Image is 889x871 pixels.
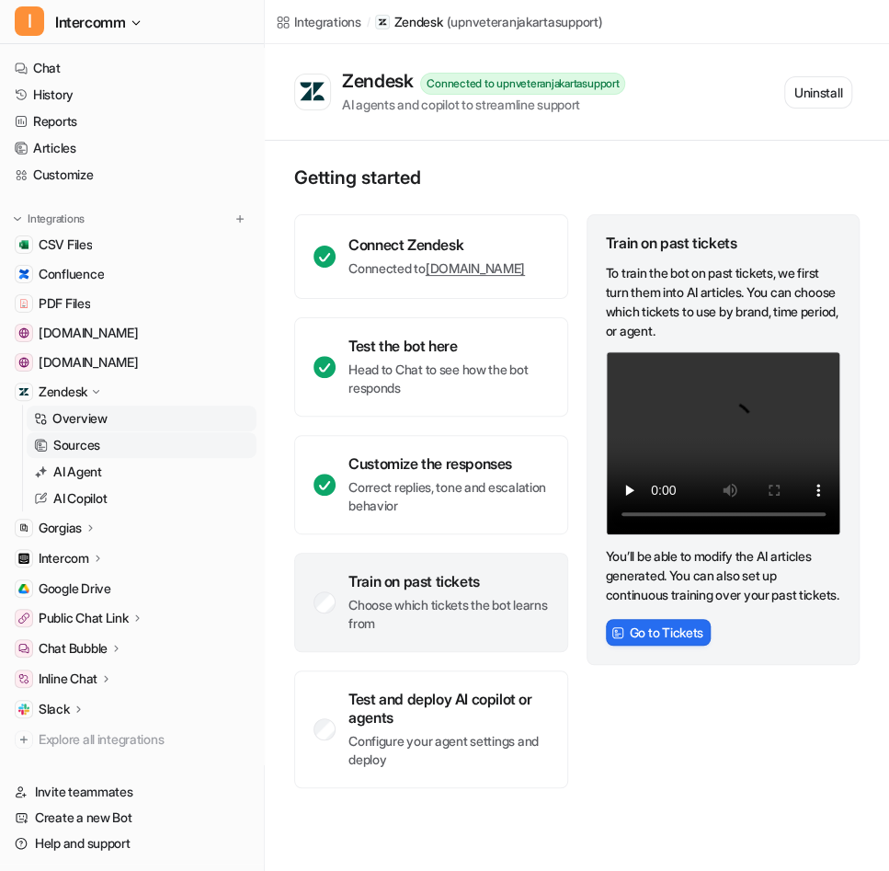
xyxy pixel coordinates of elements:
a: Articles [7,135,256,161]
p: Zendesk [393,13,442,31]
img: Zendesk logo [299,81,326,103]
a: Help and support [7,831,256,856]
a: Integrations [276,12,361,31]
p: Choose which tickets the bot learns from [348,596,549,633]
img: Slack [18,704,29,715]
p: Intercom [39,549,89,567]
img: Inline Chat [18,673,29,684]
img: Public Chat Link [18,613,29,624]
button: Integrations [7,210,90,228]
a: Chat [7,55,256,81]
span: Explore all integrations [39,725,249,754]
p: Integrations [28,212,85,226]
a: Zendesk(upnveteranjakartasupport) [375,13,602,31]
img: CSV Files [18,239,29,250]
img: Zendesk [18,386,29,397]
span: Intercomm [55,9,125,35]
a: Google DriveGoogle Drive [7,576,256,602]
img: FrameIcon [611,626,624,639]
div: Zendesk [342,70,420,92]
div: Test the bot here [348,337,549,355]
span: / [367,14,370,30]
span: CSV Files [39,235,92,254]
p: AI Copilot [53,489,107,508]
a: CSV FilesCSV Files [7,232,256,258]
p: Head to Chat to see how the bot responds [348,361,549,397]
img: explore all integrations [15,730,33,749]
a: Create a new Bot [7,805,256,831]
div: Train on past tickets [606,234,841,252]
img: PDF Files [18,298,29,309]
p: Slack [39,700,70,718]
a: ConfluenceConfluence [7,261,256,287]
a: www.helpdesk.com[DOMAIN_NAME] [7,320,256,346]
a: Explore all integrations [7,727,256,752]
a: PDF FilesPDF Files [7,291,256,316]
img: Gorgias [18,522,29,533]
span: [DOMAIN_NAME] [39,353,138,372]
a: Reports [7,109,256,134]
a: Overview [27,406,256,431]
a: Customize [7,162,256,188]
img: Confluence [18,269,29,280]
p: Sources [53,436,100,454]
div: AI agents and copilot to streamline support [342,95,625,114]
button: Uninstall [784,76,852,109]
p: Configure your agent settings and deploy [348,732,549,769]
video: Your browser does not support the video tag. [606,351,841,535]
p: Connected to [348,259,525,278]
img: Google Drive [18,583,29,594]
p: Zendesk [39,383,87,401]
a: [DOMAIN_NAME] [426,260,525,276]
p: AI Agent [53,463,102,481]
div: Connect Zendesk [348,235,525,254]
button: Go to Tickets [606,619,711,646]
div: Integrations [294,12,361,31]
p: Getting started [294,166,860,189]
span: Google Drive [39,579,111,598]
a: Sources [27,432,256,458]
span: I [15,6,44,36]
a: www.evobike.se[DOMAIN_NAME] [7,350,256,375]
p: Gorgias [39,519,82,537]
img: www.helpdesk.com [18,327,29,338]
p: Public Chat Link [39,609,129,627]
span: [DOMAIN_NAME] [39,324,138,342]
img: Chat Bubble [18,643,29,654]
a: AI Copilot [27,486,256,511]
span: Confluence [39,265,104,283]
img: menu_add.svg [234,212,246,225]
a: Invite teammates [7,779,256,805]
div: Connected to upnveteranjakartasupport [420,73,625,95]
div: Customize the responses [348,454,549,473]
p: Chat Bubble [39,639,108,658]
div: Test and deploy AI copilot or agents [348,690,549,727]
span: PDF Files [39,294,90,313]
div: Train on past tickets [348,572,549,590]
img: www.evobike.se [18,357,29,368]
a: History [7,82,256,108]
p: You’ll be able to modify the AI articles generated. You can also set up continuous training over ... [606,546,841,604]
img: Intercom [18,553,29,564]
img: expand menu [11,212,24,225]
p: ( upnveteranjakartasupport ) [446,13,602,31]
a: AI Agent [27,459,256,485]
p: To train the bot on past tickets, we first turn them into AI articles. You can choose which ticke... [606,263,841,340]
p: Correct replies, tone and escalation behavior [348,478,549,515]
p: Inline Chat [39,670,97,688]
p: Overview [52,409,108,428]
